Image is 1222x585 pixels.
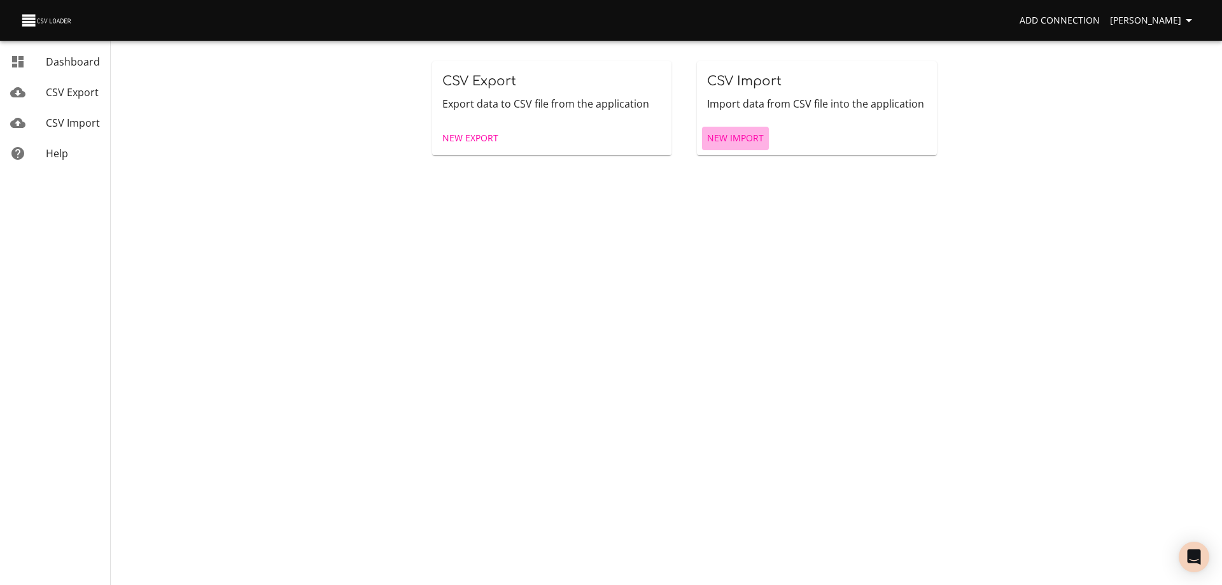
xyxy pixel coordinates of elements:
[1020,13,1100,29] span: Add Connection
[442,74,516,88] span: CSV Export
[707,96,927,111] p: Import data from CSV file into the application
[702,127,769,150] a: New Import
[1179,542,1209,572] div: Open Intercom Messenger
[46,116,100,130] span: CSV Import
[1015,9,1105,32] a: Add Connection
[442,96,662,111] p: Export data to CSV file from the application
[707,74,782,88] span: CSV Import
[707,130,764,146] span: New Import
[20,11,74,29] img: CSV Loader
[437,127,503,150] a: New Export
[46,146,68,160] span: Help
[1110,13,1197,29] span: [PERSON_NAME]
[46,85,99,99] span: CSV Export
[1105,9,1202,32] button: [PERSON_NAME]
[442,130,498,146] span: New Export
[46,55,100,69] span: Dashboard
